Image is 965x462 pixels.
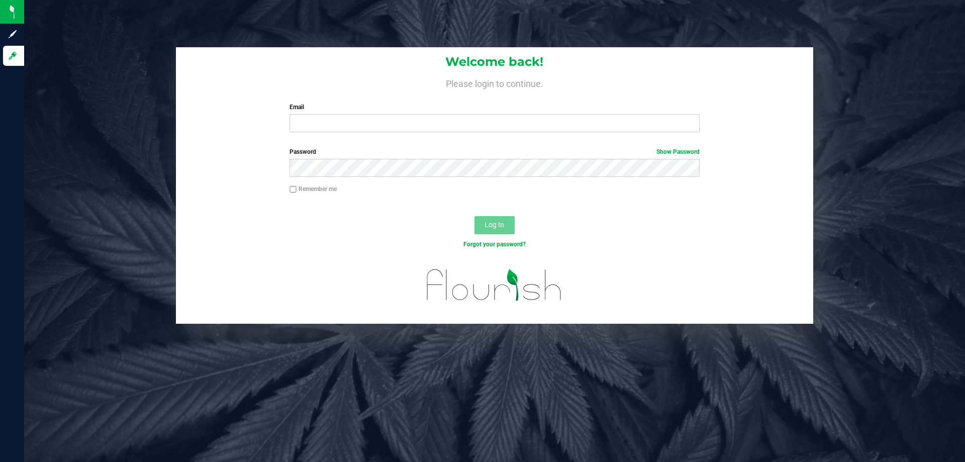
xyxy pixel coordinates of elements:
[176,76,813,88] h4: Please login to continue.
[474,216,515,234] button: Log In
[8,51,18,61] inline-svg: Log in
[415,259,574,311] img: flourish_logo.svg
[8,29,18,39] inline-svg: Sign up
[656,148,700,155] a: Show Password
[176,55,813,68] h1: Welcome back!
[289,186,297,193] input: Remember me
[485,221,504,229] span: Log In
[289,103,699,112] label: Email
[463,241,526,248] a: Forgot your password?
[289,148,316,155] span: Password
[289,184,337,194] label: Remember me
